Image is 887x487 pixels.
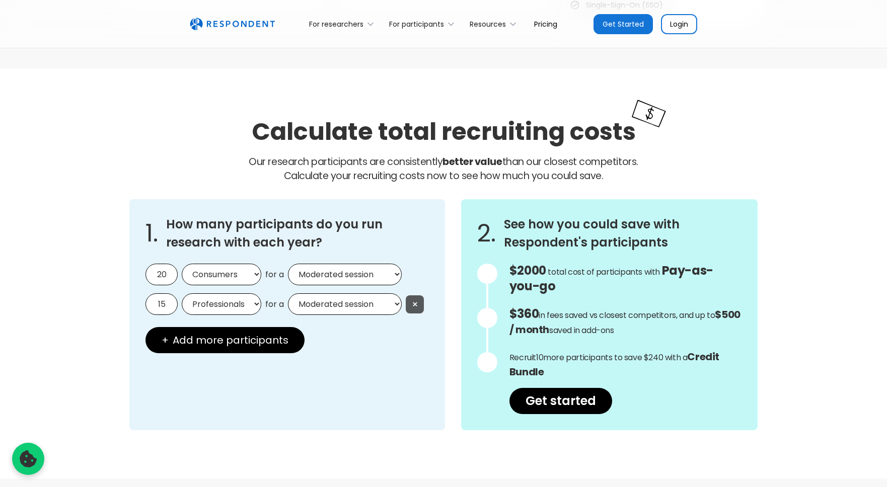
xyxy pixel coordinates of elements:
[406,295,424,313] button: ×
[190,18,275,31] a: home
[173,335,288,345] span: Add more participants
[389,19,444,29] div: For participants
[129,155,758,183] p: Our research participants are consistently than our closest competitors.
[509,350,742,380] p: Recruit more participants to save $240 with a
[526,12,565,36] a: Pricing
[509,388,612,414] a: Get started
[509,307,742,338] p: in fees saved vs closest competitors, and up to saved in add-ons
[190,18,275,31] img: Untitled UI logotext
[384,12,464,36] div: For participants
[145,228,158,238] span: 1.
[509,262,546,279] span: $2000
[661,14,697,34] a: Login
[536,352,543,363] span: 10
[509,262,713,294] span: Pay-as-you-go
[162,335,169,345] span: +
[265,299,284,309] span: for a
[265,270,284,280] span: for a
[509,305,539,322] span: $360
[284,169,604,183] span: Calculate your recruiting costs now to see how much you could save.
[509,307,741,337] strong: $500 / month
[477,228,496,238] span: 2.
[309,19,363,29] div: For researchers
[145,327,305,353] button: + Add more participants
[504,215,742,252] h3: See how you could save with Respondent's participants
[252,115,636,148] h2: Calculate total recruiting costs
[166,215,429,252] h3: How many participants do you run research with each year?
[470,19,506,29] div: Resources
[594,14,653,34] a: Get Started
[548,266,660,278] span: total cost of participants with
[464,12,526,36] div: Resources
[304,12,384,36] div: For researchers
[442,155,502,169] strong: better value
